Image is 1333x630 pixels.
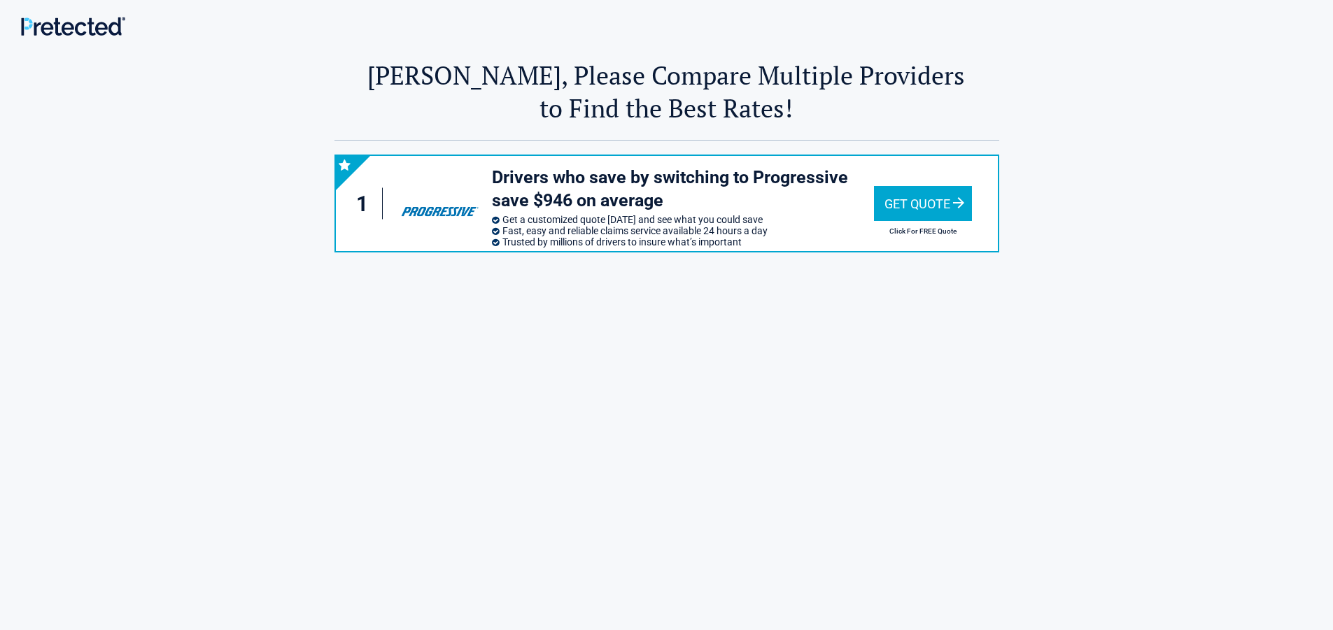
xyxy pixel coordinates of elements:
li: Trusted by millions of drivers to insure what’s important [492,236,874,248]
li: Fast, easy and reliable claims service available 24 hours a day [492,225,874,236]
h2: [PERSON_NAME], Please Compare Multiple Providers to Find the Best Rates! [334,59,999,124]
li: Get a customized quote [DATE] and see what you could save [492,214,874,225]
h2: Click For FREE Quote [874,227,972,235]
img: progressive's logo [395,182,484,225]
div: 1 [350,188,383,220]
h3: Drivers who save by switching to Progressive save $946 on average [492,166,874,212]
div: Get Quote [874,186,972,221]
img: Main Logo [21,17,125,36]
